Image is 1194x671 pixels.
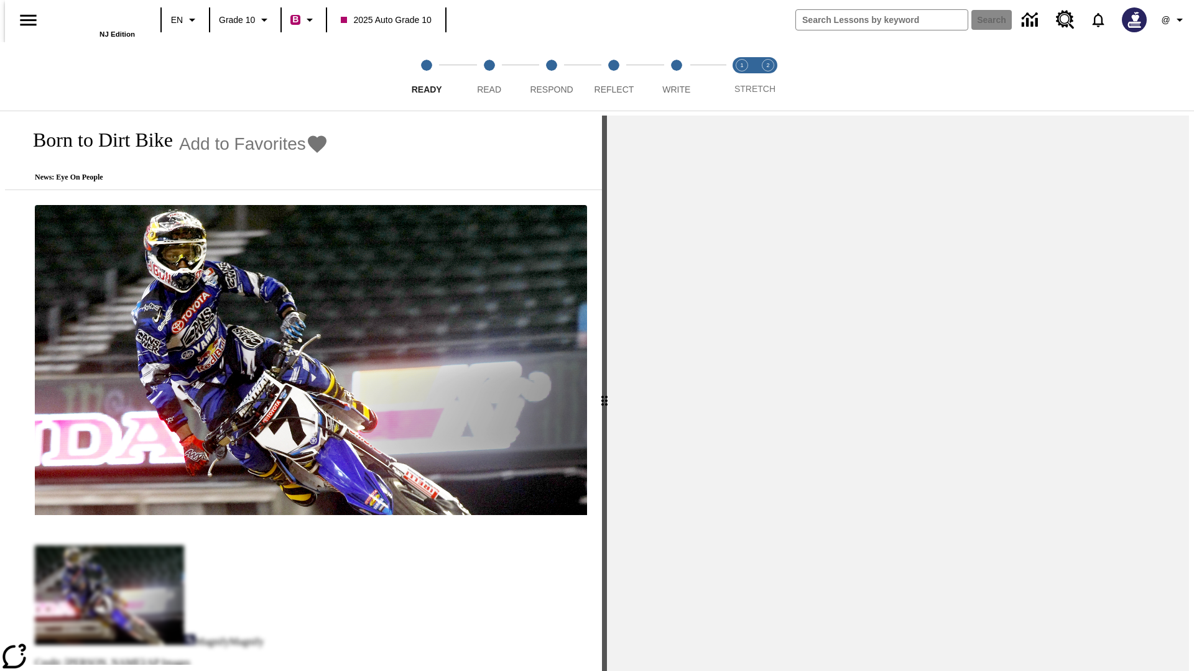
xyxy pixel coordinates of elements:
[796,10,968,30] input: search field
[602,116,607,671] div: Press Enter or Spacebar and then press right and left arrow keys to move the slider
[1114,4,1154,36] button: Select a new avatar
[1122,7,1147,32] img: Avatar
[662,84,690,94] span: Write
[595,84,634,94] span: Reflect
[607,116,1189,671] div: activity
[54,4,135,38] div: Home
[516,42,588,111] button: Respond step 3 of 5
[285,9,322,31] button: Boost Class color is violet red. Change class color
[341,14,431,27] span: 2025 Auto Grade 10
[171,14,183,27] span: EN
[20,173,328,182] p: News: Eye On People
[734,84,775,94] span: STRETCH
[1048,3,1082,37] a: Resource Center, Will open in new tab
[740,62,743,68] text: 1
[578,42,650,111] button: Reflect step 4 of 5
[1154,9,1194,31] button: Profile/Settings
[10,2,47,39] button: Open side menu
[179,134,306,154] span: Add to Favorites
[724,42,760,111] button: Stretch Read step 1 of 2
[292,12,298,27] span: B
[750,42,786,111] button: Stretch Respond step 2 of 2
[641,42,713,111] button: Write step 5 of 5
[391,42,463,111] button: Ready step 1 of 5
[412,84,442,94] span: Ready
[165,9,205,31] button: Language: EN, Select a language
[219,14,255,27] span: Grade 10
[1082,4,1114,36] a: Notifications
[453,42,525,111] button: Read step 2 of 5
[1161,14,1170,27] span: @
[35,205,587,516] img: Motocross racer James Stewart flies through the air on his dirt bike.
[530,84,573,94] span: Respond
[179,133,328,155] button: Add to Favorites - Born to Dirt Bike
[214,9,277,31] button: Grade: Grade 10, Select a grade
[1014,3,1048,37] a: Data Center
[99,30,135,38] span: NJ Edition
[5,116,602,665] div: reading
[477,84,501,94] span: Read
[20,129,173,152] h1: Born to Dirt Bike
[766,62,769,68] text: 2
